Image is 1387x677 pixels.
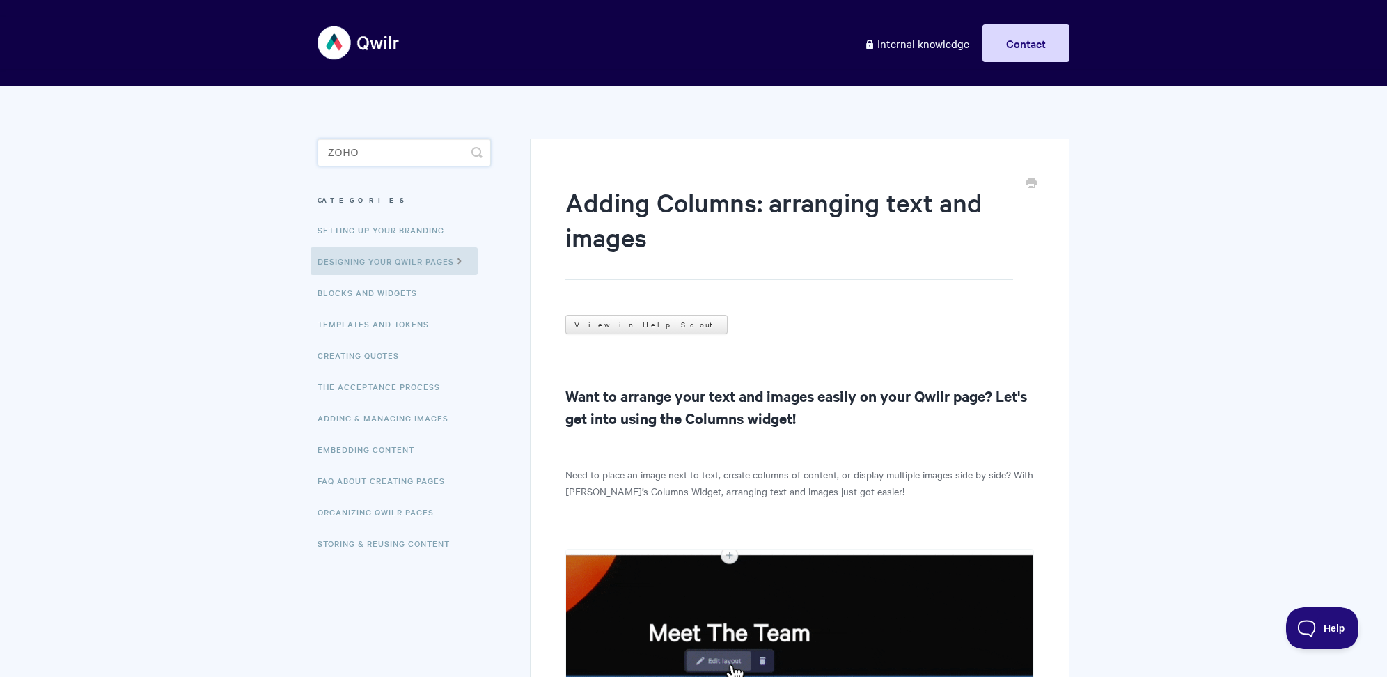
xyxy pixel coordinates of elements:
a: Print this Article [1026,176,1037,192]
a: FAQ About Creating Pages [318,467,455,495]
a: View in Help Scout [565,315,728,334]
img: Qwilr Help Center [318,17,400,69]
a: Templates and Tokens [318,310,439,338]
a: Setting up your Branding [318,216,455,244]
a: Designing Your Qwilr Pages [311,247,478,275]
p: Need to place an image next to text, create columns of content, or display multiple images side b... [565,466,1034,499]
a: Internal knowledge [854,24,980,62]
h2: Want to arrange your text and images easily on your Qwilr page? Let's get into using the Columns ... [565,384,1034,429]
a: The Acceptance Process [318,373,450,400]
a: Adding & Managing Images [318,404,459,432]
h3: Categories [318,187,491,212]
a: Embedding Content [318,435,425,463]
a: Storing & Reusing Content [318,529,460,557]
h1: Adding Columns: arranging text and images [565,185,1013,280]
input: Search [318,139,491,166]
a: Organizing Qwilr Pages [318,498,444,526]
iframe: Toggle Customer Support [1286,607,1359,649]
a: Contact [982,24,1069,62]
a: Blocks and Widgets [318,279,428,306]
a: Creating Quotes [318,341,409,369]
